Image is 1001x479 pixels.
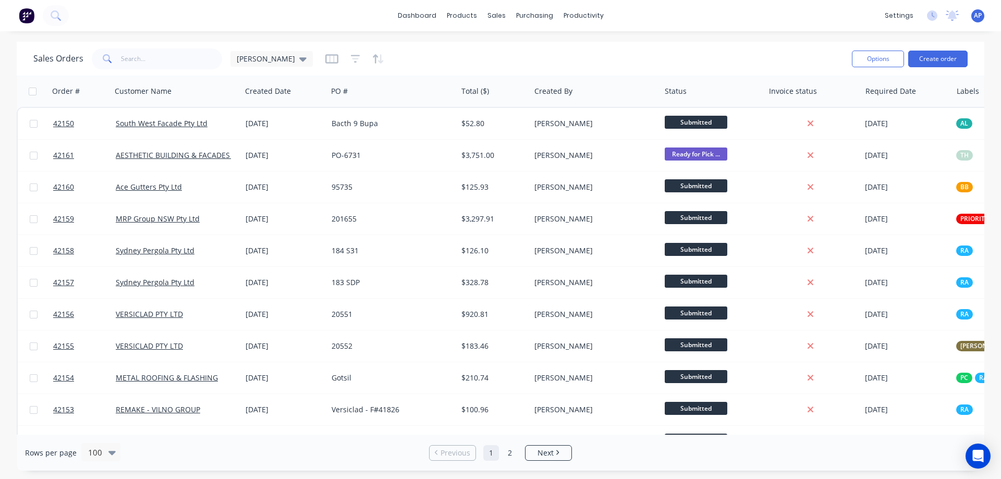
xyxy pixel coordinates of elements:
div: Customer Name [115,86,172,96]
span: Submitted [665,434,727,447]
a: Page 2 [502,445,518,461]
button: RA [956,309,973,320]
span: 42155 [53,341,74,351]
div: PO-6731 [332,150,447,161]
div: Bacth 9 Bupa [332,118,447,129]
div: products [442,8,482,23]
ul: Pagination [425,445,576,461]
button: Options [852,51,904,67]
h1: Sales Orders [33,54,83,64]
div: $3,297.91 [461,214,522,224]
a: Ace Gutters Pty Ltd [116,182,182,192]
span: Submitted [665,179,727,192]
div: [DATE] [865,245,948,256]
div: Order # [52,86,80,96]
div: $126.10 [461,245,522,256]
div: Invoice status [769,86,817,96]
div: [DATE] [865,277,948,288]
button: PCRA [956,373,992,383]
a: 42154 [53,362,116,394]
div: $328.78 [461,277,522,288]
span: PC [960,373,968,383]
div: 183 SDP [332,277,447,288]
div: [DATE] [865,404,948,415]
button: BB [956,182,973,192]
div: PO # [331,86,348,96]
span: RA [960,404,969,415]
span: RA [979,373,987,383]
span: 42160 [53,182,74,192]
input: Search... [121,48,223,69]
div: [DATE] [246,182,323,192]
div: Created Date [245,86,291,96]
a: South West Facade Pty Ltd [116,118,207,128]
span: Submitted [665,275,727,288]
div: [PERSON_NAME] [534,182,650,192]
a: 42156 [53,299,116,330]
div: 20552 [332,341,447,351]
a: VERSICLAD PTY LTD [116,341,183,351]
div: [PERSON_NAME] [534,150,650,161]
span: [PERSON_NAME] [237,53,295,64]
div: [PERSON_NAME] [534,245,650,256]
div: Status [665,86,687,96]
a: 42153 [53,394,116,425]
span: 42158 [53,245,74,256]
span: BB [960,182,969,192]
div: sales [482,8,511,23]
div: Open Intercom Messenger [966,444,991,469]
span: Previous [441,448,470,458]
div: [DATE] [865,182,948,192]
a: Previous page [430,448,475,458]
div: Total ($) [461,86,489,96]
span: TH [960,150,969,161]
span: AL [960,118,968,129]
div: purchasing [511,8,558,23]
span: PRIORITY [960,214,988,224]
div: [DATE] [246,373,323,383]
div: $52.80 [461,118,522,129]
div: productivity [558,8,609,23]
a: VERSICLAD PTY LTD [116,309,183,319]
div: $210.74 [461,373,522,383]
div: 201655 [332,214,447,224]
div: [DATE] [246,341,323,351]
a: 42157 [53,267,116,298]
span: 42150 [53,118,74,129]
span: Rows per page [25,448,77,458]
span: AP [974,11,982,20]
div: 20551 [332,309,447,320]
div: [DATE] [865,373,948,383]
button: AL [956,118,972,129]
button: RA [956,245,973,256]
a: 42155 [53,330,116,362]
div: 184 S31 [332,245,447,256]
div: [DATE] [865,214,948,224]
span: RA [960,309,969,320]
a: Sydney Pergola Pty Ltd [116,277,194,287]
a: Next page [526,448,571,458]
div: Created By [534,86,572,96]
div: [DATE] [246,118,323,129]
span: 42154 [53,373,74,383]
a: 42158 [53,235,116,266]
span: Submitted [665,243,727,256]
a: AESTHETIC BUILDING & FACADES PTY LTD [116,150,260,160]
span: 42157 [53,277,74,288]
span: Submitted [665,370,727,383]
div: Versiclad - F#41826 [332,404,447,415]
div: Gotsil [332,373,447,383]
div: 95735 [332,182,447,192]
span: Submitted [665,116,727,129]
span: RA [960,277,969,288]
span: 42153 [53,404,74,415]
a: 42159 [53,203,116,235]
div: [DATE] [865,150,948,161]
img: Factory [19,8,34,23]
a: REMAKE - VILNO GROUP [116,404,200,414]
button: RA [956,404,973,415]
a: METAL ROOFING & FLASHING [116,373,218,383]
div: [DATE] [246,404,323,415]
button: TH [956,150,973,161]
span: Submitted [665,211,727,224]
